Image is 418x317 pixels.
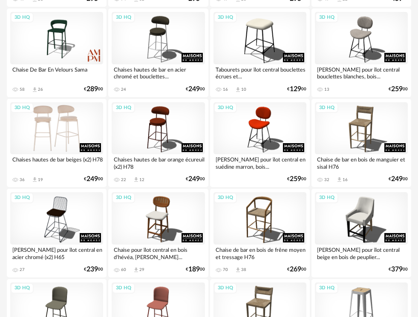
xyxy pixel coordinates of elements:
div: 3D HQ [11,283,34,294]
div: 3D HQ [112,12,135,23]
span: 259 [391,86,403,92]
div: € 00 [389,176,408,182]
span: 249 [86,176,98,182]
div: € 00 [84,267,103,272]
div: € 00 [287,267,306,272]
div: Chaise pour îlot central en bois d'hévéa, [PERSON_NAME]... [112,245,205,262]
div: 10 [241,87,246,92]
span: 189 [188,267,200,272]
div: 3D HQ [315,103,338,113]
div: 19 [38,177,43,182]
div: 58 [20,87,25,92]
div: Chaise de bar en bois de frêne moyen et tressage H76 [213,245,306,262]
div: 3D HQ [11,193,34,203]
a: 3D HQ [PERSON_NAME] pour îlot central bouclettes blanches, bois... 13 €25900 [311,9,411,97]
div: 32 [324,177,329,182]
span: Download icon [336,176,343,183]
div: 60 [121,267,126,272]
div: Chaises hautes de bar en acier chromé et bouclettes... [112,64,205,81]
span: 379 [391,267,403,272]
div: 22 [121,177,126,182]
div: 3D HQ [112,193,135,203]
span: 259 [290,176,301,182]
a: 3D HQ Chaises hautes de bar orange écureuil (x2) H78 22 Download icon 12 €24900 [108,99,208,187]
span: 249 [188,86,200,92]
span: Download icon [133,267,139,273]
a: 3D HQ Chaise pour îlot central en bois d'hévéa, [PERSON_NAME]... 60 Download icon 29 €18900 [108,189,208,277]
div: [PERSON_NAME] pour îlot central en acier chromé (x2) H65 [10,245,103,262]
div: 3D HQ [112,283,135,294]
div: € 00 [186,176,205,182]
div: Chaise De Bar En Velours Sama [10,64,103,81]
div: € 00 [389,267,408,272]
span: Download icon [32,176,38,183]
div: 38 [241,267,246,272]
div: 70 [223,267,228,272]
div: € 00 [186,267,205,272]
div: 3D HQ [214,193,237,203]
a: 3D HQ [PERSON_NAME] pour îlot central beige en bois de peuplier... €37900 [311,189,411,277]
div: Chaise de bar en bois de manguier et sisal H76 [315,154,408,171]
div: 29 [139,267,144,272]
div: 16 [223,87,228,92]
span: Download icon [32,86,38,93]
a: 3D HQ Tabourets pour îlot central bouclettes écrues et... 16 Download icon 10 €12900 [210,9,310,97]
a: 3D HQ Chaises hautes de bar beiges (x2) H78 36 Download icon 19 €24900 [7,99,107,187]
a: 3D HQ Chaises hautes de bar en acier chromé et bouclettes... 24 €24900 [108,9,208,97]
div: € 00 [84,176,103,182]
div: 3D HQ [315,193,338,203]
span: Download icon [235,86,241,93]
div: 13 [324,87,329,92]
span: 249 [188,176,200,182]
div: 3D HQ [11,12,34,23]
div: 16 [343,177,348,182]
div: 3D HQ [214,283,237,294]
div: € 00 [84,86,103,92]
div: € 00 [287,176,306,182]
span: 129 [290,86,301,92]
div: Chaises hautes de bar orange écureuil (x2) H78 [112,154,205,171]
a: 3D HQ Chaise de bar en bois de manguier et sisal H76 32 Download icon 16 €24900 [311,99,411,187]
div: € 00 [287,86,306,92]
span: Download icon [235,267,241,273]
div: Chaises hautes de bar beiges (x2) H78 [10,154,103,171]
div: 3D HQ [315,283,338,294]
div: € 00 [186,86,205,92]
div: 27 [20,267,25,272]
a: 3D HQ Chaise de bar en bois de frêne moyen et tressage H76 70 Download icon 38 €26900 [210,189,310,277]
div: Tabourets pour îlot central bouclettes écrues et... [213,64,306,81]
div: 3D HQ [315,12,338,23]
a: 3D HQ Chaise De Bar En Velours Sama 58 Download icon 26 €28900 [7,9,107,97]
div: [PERSON_NAME] pour îlot central en suédine marron, bois... [213,154,306,171]
span: 239 [86,267,98,272]
div: 3D HQ [214,12,237,23]
div: 3D HQ [112,103,135,113]
a: 3D HQ [PERSON_NAME] pour îlot central en acier chromé (x2) H65 27 €23900 [7,189,107,277]
div: [PERSON_NAME] pour îlot central bouclettes blanches, bois... [315,64,408,81]
span: 269 [290,267,301,272]
span: 249 [391,176,403,182]
div: 12 [139,177,144,182]
a: 3D HQ [PERSON_NAME] pour îlot central en suédine marron, bois... €25900 [210,99,310,187]
div: [PERSON_NAME] pour îlot central beige en bois de peuplier... [315,245,408,262]
span: 289 [86,86,98,92]
div: € 00 [389,86,408,92]
div: 36 [20,177,25,182]
div: 24 [121,87,126,92]
div: 26 [38,87,43,92]
span: Download icon [133,176,139,183]
div: 3D HQ [11,103,34,113]
div: 3D HQ [214,103,237,113]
